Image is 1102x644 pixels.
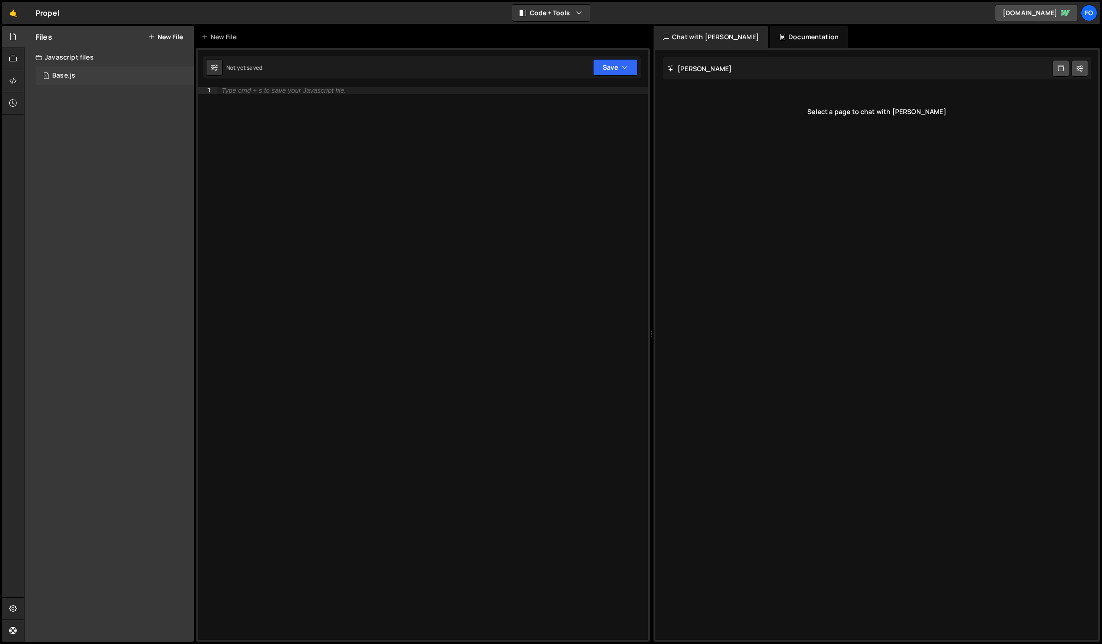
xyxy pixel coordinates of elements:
div: Documentation [770,26,848,48]
div: 1 [198,87,217,94]
button: New File [148,33,183,41]
div: Base.js [52,72,75,80]
div: Select a page to chat with [PERSON_NAME] [663,93,1091,130]
div: New File [201,32,240,42]
div: Propel [36,7,59,18]
a: 🤙 [2,2,24,24]
h2: Files [36,32,52,42]
button: Save [593,59,638,76]
div: Javascript files [24,48,194,66]
div: Chat with [PERSON_NAME] [654,26,768,48]
div: Type cmd + s to save your Javascript file. [222,87,346,94]
span: 1 [43,73,49,80]
h2: [PERSON_NAME] [667,64,732,73]
a: fo [1081,5,1097,21]
div: 17111/47186.js [36,66,194,85]
button: Code + Tools [512,5,590,21]
a: [DOMAIN_NAME] [995,5,1078,21]
div: Not yet saved [226,64,262,72]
